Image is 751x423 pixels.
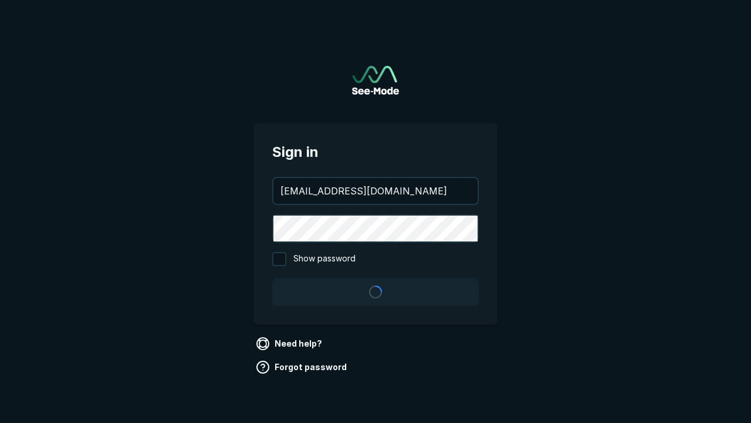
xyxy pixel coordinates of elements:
a: Forgot password [253,358,351,377]
a: Need help? [253,334,327,353]
span: Sign in [272,142,479,163]
span: Show password [293,252,356,266]
a: Go to sign in [352,66,399,95]
img: See-Mode Logo [352,66,399,95]
input: your@email.com [273,178,478,204]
